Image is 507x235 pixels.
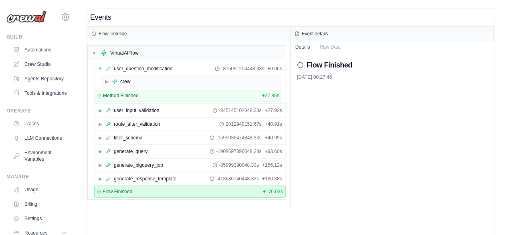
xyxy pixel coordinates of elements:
a: Agents Repository [10,72,70,85]
span: ▶ [98,176,103,182]
button: Details [291,41,315,53]
div: Operate [6,108,70,114]
span: + 40.99s [265,135,282,141]
span: + 40.91s [265,121,282,127]
a: Automations [10,43,70,56]
span: -345145102048.33s [219,107,262,114]
h2: Flow Finished [307,59,352,71]
div: Manage [6,174,70,180]
a: Crew Studio [10,58,70,71]
span: ▶ [98,148,103,155]
a: Traces [10,117,70,130]
span: -413686740448.33s [216,176,259,182]
a: Billing [10,198,70,210]
span: ▶ [98,107,103,114]
span: + 160.88s [262,176,282,182]
span: + 27.93s [265,107,282,114]
span: 2012949151.67s [226,121,261,127]
div: [DATE] 00:27:46 [297,74,488,80]
a: Usage [10,183,70,196]
span: ▶ [98,162,103,168]
div: filter_schema [114,135,142,141]
span: ▶ [104,78,109,85]
span: + 176.03s [263,188,283,195]
span: Method Finished [103,92,139,99]
span: -85999390048.33s [219,162,259,168]
span: -1595936474848.33s [216,135,261,141]
a: LLM Connections [10,132,70,145]
div: user_input_validation [114,107,159,114]
img: Logo [6,11,46,23]
div: crew [120,78,130,85]
a: Environment Variables [10,146,70,166]
span: ▼ [92,50,97,56]
div: Build [6,34,70,40]
iframe: Chat Widget [467,196,507,235]
span: + 93.60s [265,148,282,155]
a: Tools & Integrations [10,87,70,100]
span: + 156.12s [262,162,282,168]
span: ▼ [98,65,103,72]
a: Settings [10,212,70,225]
h3: Flow Timeline [99,31,127,37]
h2: Events [90,12,111,23]
span: + 0.06s [267,65,282,72]
div: route_after_validation [114,121,160,127]
span: Flow Finished [103,188,132,195]
span: ▶ [98,135,103,141]
div: generate_query [114,148,147,155]
div: generate_response_template [114,176,176,182]
span: -815091204448.33s [221,65,264,72]
button: Raw Data [315,41,345,53]
span: ▶ [98,121,103,127]
span: -1908697390048.33s [216,148,261,155]
h3: Event details [302,31,328,37]
div: generate_bigquery_job [114,162,163,168]
div: user_question_modification [114,65,172,72]
div: VirtualAIFlow [110,50,138,56]
span: + 27.86s [262,92,279,99]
